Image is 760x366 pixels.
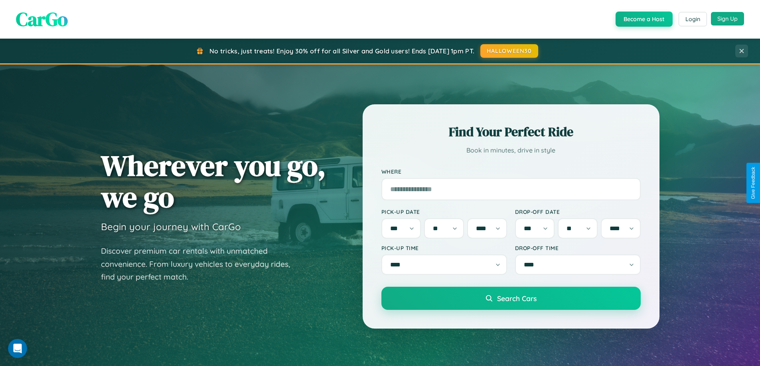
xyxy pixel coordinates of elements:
p: Discover premium car rentals with unmatched convenience. From luxury vehicles to everyday rides, ... [101,245,300,284]
label: Drop-off Date [515,208,641,215]
button: Search Cars [381,287,641,310]
iframe: Intercom live chat [8,339,27,358]
p: Book in minutes, drive in style [381,145,641,156]
button: Sign Up [711,12,744,25]
button: Become a Host [616,12,673,27]
label: Pick-up Time [381,245,507,251]
button: HALLOWEEN30 [480,44,538,58]
span: No tricks, just treats! Enjoy 30% off for all Silver and Gold users! Ends [DATE] 1pm PT. [209,47,474,55]
label: Drop-off Time [515,245,641,251]
span: Search Cars [497,294,537,303]
button: Login [679,12,707,26]
div: Give Feedback [750,167,756,199]
h3: Begin your journey with CarGo [101,221,241,233]
label: Where [381,168,641,175]
h1: Wherever you go, we go [101,150,326,213]
h2: Find Your Perfect Ride [381,123,641,141]
label: Pick-up Date [381,208,507,215]
span: CarGo [16,6,68,32]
